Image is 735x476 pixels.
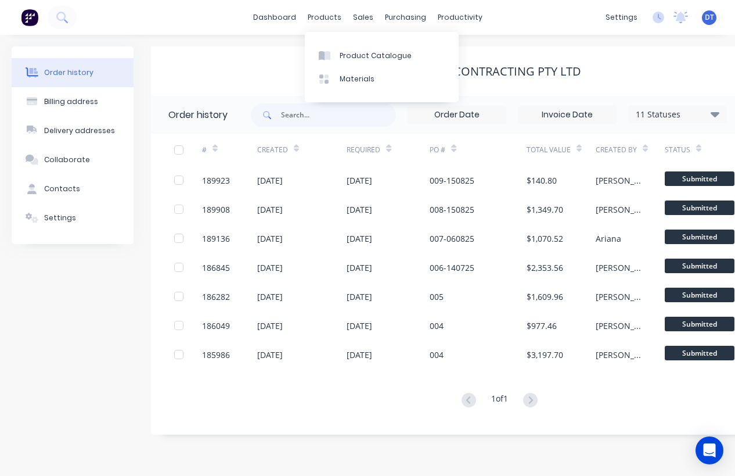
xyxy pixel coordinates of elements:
div: Order history [44,67,93,78]
div: $2,353.56 [527,262,563,274]
span: Submitted [665,317,734,331]
a: Materials [305,67,459,91]
span: Submitted [665,288,734,302]
div: settings [600,9,643,26]
div: 189136 [202,232,230,245]
div: [PERSON_NAME] [596,174,642,187]
div: 007-060825 [430,232,474,245]
div: # [202,145,207,155]
div: $977.46 [527,320,557,332]
img: Factory [21,9,38,26]
div: 006-140725 [430,262,474,274]
div: purchasing [379,9,432,26]
div: [DATE] [347,232,372,245]
span: Submitted [665,171,734,186]
div: 004 [430,349,444,361]
div: 186049 [202,320,230,332]
div: Delivery addresses [44,126,115,136]
span: Submitted [665,230,734,244]
div: $3,197.70 [527,349,563,361]
div: Materials [340,74,374,84]
span: DT [705,12,714,23]
div: Ariana [596,232,621,245]
div: $1,609.96 [527,291,563,303]
div: Created By [596,134,665,166]
div: Created [257,134,347,166]
div: PO # [430,145,445,155]
div: $1,070.52 [527,232,563,245]
div: Open Intercom Messenger [696,436,723,464]
div: products [302,9,347,26]
div: Created By [596,145,637,155]
div: 185986 [202,349,230,361]
div: 1 of 1 [491,392,508,409]
div: 004 [430,320,444,332]
a: dashboard [247,9,302,26]
div: [DATE] [347,203,372,216]
span: Submitted [665,346,734,360]
div: [DATE] [347,320,372,332]
div: $1,349.70 [527,203,563,216]
div: $140.80 [527,174,557,187]
div: Product Catalogue [340,51,412,61]
div: [DATE] [347,262,372,274]
div: [DATE] [347,174,372,187]
div: [DATE] [257,232,283,245]
div: [DATE] [257,291,283,303]
div: [PERSON_NAME] [596,262,642,274]
div: [DATE] [257,174,283,187]
div: Required [347,145,380,155]
button: Settings [12,203,134,232]
div: [DATE] [257,203,283,216]
span: Submitted [665,259,734,273]
div: Collaborate [44,155,90,165]
div: # [202,134,257,166]
div: sales [347,9,379,26]
div: Required [347,134,430,166]
div: [DATE] [257,349,283,361]
div: 009-150825 [430,174,474,187]
div: 008-150825 [430,203,474,216]
input: Search... [281,103,396,127]
div: PO # [430,134,527,166]
div: [DATE] [347,291,372,303]
div: 186282 [202,291,230,303]
div: Total Value [527,145,571,155]
div: Status [665,145,690,155]
div: 11 Statuses [629,108,726,121]
button: Delivery addresses [12,116,134,145]
div: 189908 [202,203,230,216]
div: [PERSON_NAME] [596,320,642,332]
button: Collaborate [12,145,134,174]
button: Billing address [12,87,134,116]
div: Created [257,145,288,155]
div: productivity [432,9,488,26]
div: Order history [168,108,228,122]
input: Invoice Date [518,106,616,124]
button: Contacts [12,174,134,203]
div: Settings [44,213,76,223]
div: [DATE] [347,349,372,361]
div: [DATE] [257,320,283,332]
span: Submitted [665,201,734,215]
div: Billing address [44,96,98,107]
input: Order Date [408,106,506,124]
div: DSI CONTRACTING PTY LTD [432,65,581,78]
div: [PERSON_NAME] [596,291,642,303]
button: Order history [12,58,134,87]
div: 186845 [202,262,230,274]
div: Total Value [527,134,596,166]
div: [PERSON_NAME] [596,349,642,361]
div: 189923 [202,174,230,187]
div: [PERSON_NAME] [596,203,642,216]
div: Contacts [44,184,80,194]
a: Product Catalogue [305,44,459,67]
div: 005 [430,291,444,303]
div: [DATE] [257,262,283,274]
